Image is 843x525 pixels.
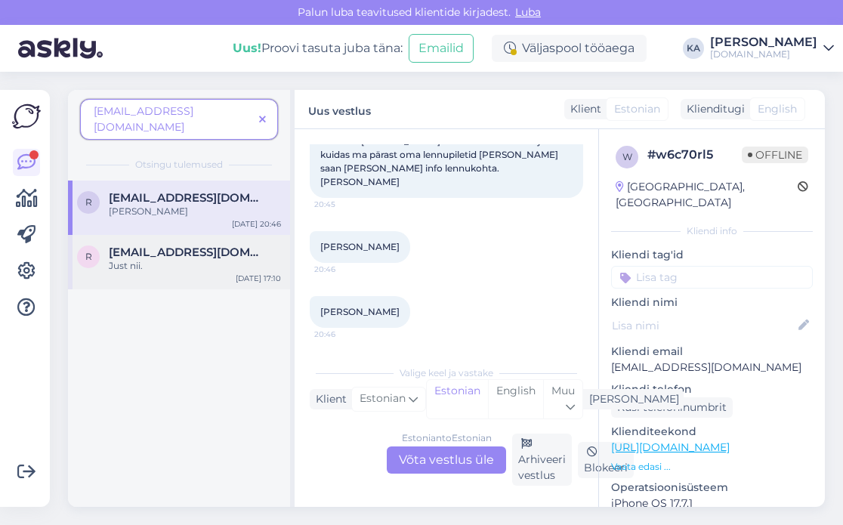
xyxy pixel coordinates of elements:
span: Estonian [614,101,660,117]
p: Kliendi tag'id [611,247,813,263]
span: rainerjoosep@gmail.com [109,246,266,259]
span: 20:46 [314,329,371,340]
p: Kliendi nimi [611,295,813,310]
span: r [85,196,92,208]
div: Kliendi info [611,224,813,238]
div: Arhiveeri vestlus [512,434,572,486]
div: [PERSON_NAME] [109,205,281,218]
div: English [488,380,543,418]
span: Muu [551,384,575,397]
div: [DATE] 20:46 [232,218,281,230]
p: Operatsioonisüsteem [611,480,813,496]
div: KA [683,38,704,59]
div: [PERSON_NAME] [710,36,817,48]
b: Uus! [233,41,261,55]
p: Kliendi email [611,344,813,360]
span: [PERSON_NAME] [320,241,400,252]
div: Proovi tasuta juba täna: [233,39,403,57]
span: w [622,151,632,162]
div: Võta vestlus üle [387,446,506,474]
span: Otsingu tulemused [135,158,223,171]
span: r [85,251,92,262]
div: Klient [564,101,601,117]
div: Klienditugi [681,101,745,117]
div: Väljaspool tööaega [492,35,647,62]
span: Luba [511,5,545,19]
div: # w6c70rl5 [647,146,742,164]
input: Lisa nimi [612,317,795,334]
span: Tere küsimus veel kas seda broneeringu arvet oleks võimalik [PERSON_NAME] siin läheb asi tuliseks... [320,122,560,187]
div: Estonian [427,380,488,418]
a: [URL][DOMAIN_NAME] [611,440,730,454]
p: Vaata edasi ... [611,460,813,474]
span: Offline [742,147,808,163]
span: rainerjoosep@gmail.com [109,191,266,205]
input: Lisa tag [611,266,813,289]
div: Estonian to Estonian [402,431,492,445]
span: Estonian [360,391,406,407]
p: [EMAIL_ADDRESS][DOMAIN_NAME] [611,360,813,375]
div: [DATE] 17:10 [236,273,281,284]
div: Just nii. [109,259,281,273]
span: 20:46 [314,264,371,275]
button: Emailid [409,34,474,63]
a: [PERSON_NAME][DOMAIN_NAME] [710,36,834,60]
img: Askly Logo [12,102,41,131]
span: [EMAIL_ADDRESS][DOMAIN_NAME] [94,104,193,134]
div: [GEOGRAPHIC_DATA], [GEOGRAPHIC_DATA] [616,179,798,211]
label: Uus vestlus [308,99,371,119]
p: Kliendi telefon [611,381,813,397]
p: Klienditeekond [611,424,813,440]
div: [PERSON_NAME] [583,391,679,407]
div: [DOMAIN_NAME] [710,48,817,60]
span: [PERSON_NAME] [320,306,400,317]
p: iPhone OS 17.7.1 [611,496,813,511]
div: Blokeeri [578,442,634,478]
div: Valige keel ja vastake [310,366,583,380]
span: 20:45 [314,199,371,210]
div: Klient [310,391,347,407]
span: English [758,101,797,117]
